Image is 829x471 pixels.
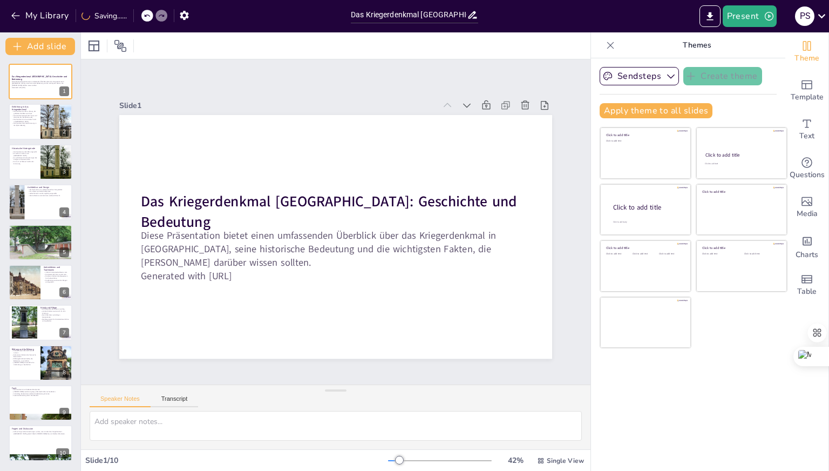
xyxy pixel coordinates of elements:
[799,130,814,142] span: Text
[9,345,72,381] div: 8
[9,225,72,260] div: 5
[59,287,69,297] div: 6
[141,192,517,232] strong: Das Kriegerdenkmal [GEOGRAPHIC_DATA]: Geschichte und Bedeutung
[683,67,762,85] button: Create theme
[44,266,69,272] p: Gedenkfeiern und Traditionen
[59,247,69,257] div: 5
[606,140,683,143] div: Click to add text
[85,37,103,55] div: Layout
[9,104,72,139] div: 2
[606,253,630,255] div: Click to add text
[59,167,69,177] div: 3
[9,425,72,461] div: 10
[40,311,69,314] p: Lokale Initiativen setzen sich für den Erhalt ein.
[28,194,69,197] p: Die Architektur vermittelt eine zeitlose Ehrfurcht.
[85,455,388,466] div: Slide 1 / 10
[744,253,778,255] div: Click to add text
[12,114,37,118] p: Das Denkmal spiegelt die Trauer und den Stolz der Gemeinde wider.
[141,229,531,270] p: Diese Präsentation bietet einen umfassenden Überblick über das Kriegerdenkmal in [GEOGRAPHIC_DATA...
[59,408,69,418] div: 9
[785,266,828,305] div: Add a table
[28,186,69,189] p: Architektur und Design
[151,395,199,407] button: Transcript
[8,7,73,24] button: My Library
[12,393,69,395] p: Zukünftige Generationen sollten die Bedeutung erkennen.
[796,249,818,261] span: Charts
[81,11,127,21] div: Saving......
[12,354,37,358] p: Exkursionen fördern das historische Bewusstsein.
[28,191,69,193] p: Es umfasst symbolische Elemente.
[44,272,69,274] p: Jährlich finden Gedenkfeiern statt.
[699,5,721,27] button: Export to PowerPoint
[12,157,37,160] p: Es symbolisiert die Auswirkungen des Krieges auf die Gemeinde.
[785,110,828,149] div: Add text boxes
[12,75,67,81] strong: Das Kriegerdenkmal [GEOGRAPHIC_DATA]: Geschichte und Bedeutung
[59,328,69,338] div: 7
[59,127,69,137] div: 2
[9,184,72,220] div: 4
[119,100,436,111] div: Slide 1
[40,318,69,322] p: Das Bewusstsein für die lokale Geschichte wird gefördert.
[12,358,37,361] p: Bildungsaktivitäten helfen, die Bedeutung zu verstehen.
[12,232,69,234] p: Die Veranstaltungen fördern den Zusammenhalt.
[12,118,37,122] p: Das Denkmal ist ein zentraler Punkt in [GEOGRAPHIC_DATA].
[351,7,467,23] input: Insert title
[797,286,817,298] span: Table
[12,347,37,351] p: Bildung und Aufklärung
[600,103,712,118] button: Apply theme to all slides
[12,427,69,430] p: Fragen und Diskussion
[12,350,37,354] p: Schulen nutzen das Denkmal als Lernort.
[795,6,814,26] div: P S
[702,246,779,250] div: Click to add title
[12,153,37,157] p: Es steht im Zentrum von [GEOGRAPHIC_DATA].
[12,234,69,236] p: Die Erinnerungskultur wird aktiv gefördert.
[12,151,37,153] p: Das Denkmal wurde 1925 eingeweiht.
[59,86,69,96] div: 1
[12,430,69,434] p: Gibt es Fragen oder Anmerkungen zu dem, was wir über das Kriegerdenkmal [GEOGRAPHIC_DATA] gelernt...
[59,207,69,217] div: 4
[90,395,151,407] button: Speaker Notes
[28,193,69,195] p: Jedes Element wurde sorgfältig ausgewählt.
[795,5,814,27] button: P S
[12,80,69,86] p: Diese Präsentation bietet einen umfassenden Überblick über das Kriegerdenkmal in [GEOGRAPHIC_DATA...
[785,149,828,188] div: Get real-time input from your audience
[502,455,528,466] div: 42 %
[600,67,679,85] button: Sendsteps
[9,305,72,340] div: 7
[12,122,37,126] p: Das Denkmal hält die Erinnerung an die Opfer lebendig.
[785,227,828,266] div: Add charts and graphs
[12,362,37,366] p: [PERSON_NAME] entwickeln eine Verbindung zur Geschichte.
[702,189,779,193] div: Click to add title
[723,5,777,27] button: Present
[9,385,72,421] div: 9
[12,228,69,230] p: Das Denkmal dient als Erinnerungsort.
[44,279,69,283] p: Die Bindung zwischen den Bürgern wird gestärkt.
[5,38,75,55] button: Add slide
[705,152,777,158] div: Click to add title
[44,275,69,279] p: Die Feiern fördern das Bewusstsein für die Geschichte.
[702,253,736,255] div: Click to add text
[9,144,72,180] div: 3
[9,64,72,99] div: 1
[12,230,69,232] p: Es ist ein Treffpunkt für Gedenkveranstaltungen.
[28,189,69,191] p: Das Denkmal ist im neoklassizistischen Stil gestaltet.
[12,160,37,164] p: Es ist ein sichtbares Zeichen der Erinnerung.
[12,147,37,150] p: Historische Hintergründe
[12,391,69,393] p: [PERSON_NAME] werden angeregt, über Geschichte nachzudenken.
[790,169,825,181] span: Questions
[59,368,69,378] div: 8
[606,246,683,250] div: Click to add title
[613,203,682,212] div: Click to add title
[797,208,818,220] span: Media
[141,270,531,283] p: Generated with [URL]
[9,265,72,300] div: 6
[12,105,37,111] p: Einführung in das Kriegerdenkmal
[606,133,683,137] div: Click to add title
[619,32,774,58] p: Themes
[40,314,69,318] p: Der Erhalt dient zukünftigen Generationen.
[547,456,584,465] span: Single View
[40,306,69,309] p: Erhalt und Pflege
[613,221,681,224] div: Click to add body
[633,253,657,255] div: Click to add text
[785,32,828,71] div: Change the overall theme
